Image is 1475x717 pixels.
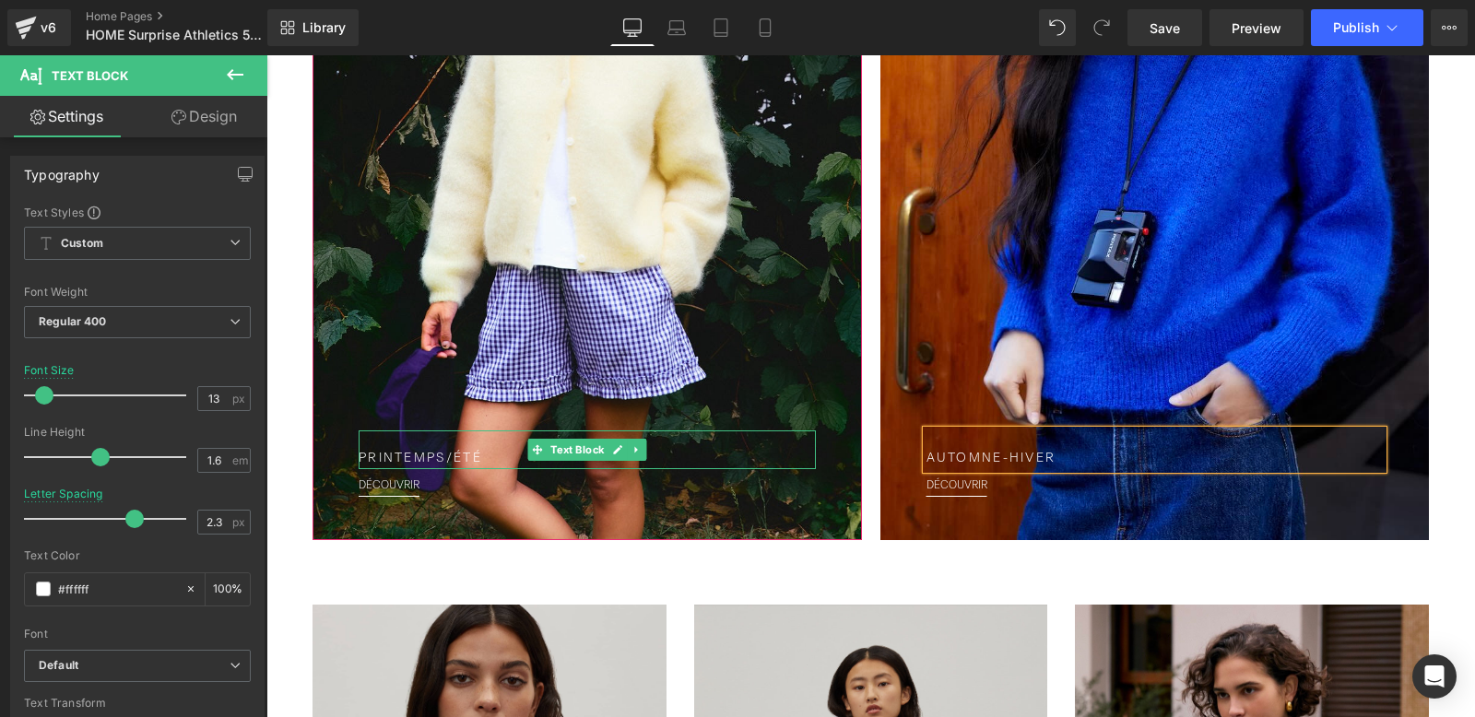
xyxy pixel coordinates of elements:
a: Laptop [655,9,699,46]
span: Publish [1333,20,1379,35]
div: Line Height [24,426,251,439]
div: Letter Spacing [24,488,103,500]
button: Undo [1039,9,1076,46]
span: HOME Surprise Athletics 5 juin [86,28,263,42]
div: % [206,573,250,605]
div: Text Color [24,549,251,562]
a: Mobile [743,9,787,46]
b: Regular 400 [39,314,107,328]
b: Custom [61,236,103,252]
a: DÉCOUVRIR [660,425,721,436]
div: Font Weight [24,286,251,299]
input: Color [58,579,176,599]
button: Redo [1083,9,1120,46]
a: Home Pages [86,9,298,24]
div: v6 [37,16,60,40]
a: v6 [7,9,71,46]
div: Font [24,628,251,641]
span: Text Block [280,383,341,406]
a: Tablet [699,9,743,46]
span: em [232,454,248,466]
div: Font Size [24,364,75,377]
a: DÉCOUVRIR [92,425,153,436]
i: Default [39,658,78,674]
span: Text Block [52,68,128,83]
div: Text Styles [24,205,251,219]
a: Expand / Collapse [360,383,380,406]
a: Preview [1209,9,1304,46]
div: Open Intercom Messenger [1412,654,1457,699]
div: Typography [24,157,100,182]
span: px [232,393,248,405]
span: Save [1150,18,1180,38]
a: Desktop [610,9,655,46]
p: Automne-Hiver [660,394,1117,414]
span: Preview [1232,18,1281,38]
a: New Library [267,9,359,46]
span: Library [302,19,346,36]
div: Text Transform [24,697,251,710]
button: More [1431,9,1468,46]
a: Design [137,96,271,137]
span: px [232,516,248,528]
button: Publish [1311,9,1423,46]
